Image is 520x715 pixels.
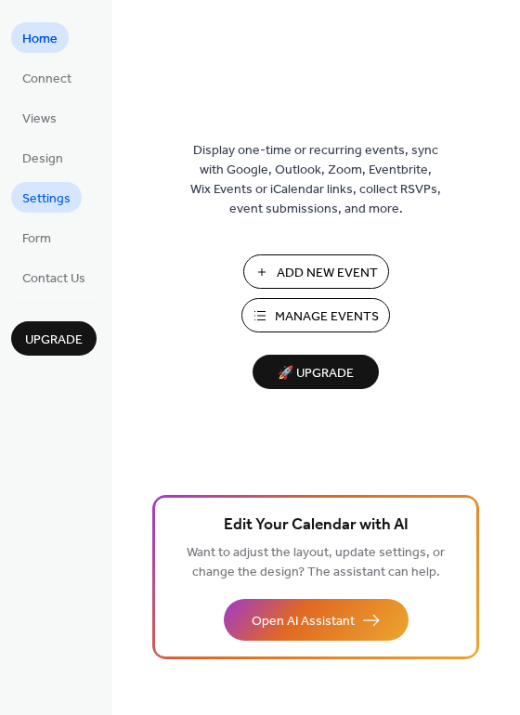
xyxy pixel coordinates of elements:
span: Home [22,30,58,49]
a: Connect [11,62,83,93]
span: Add New Event [277,264,378,283]
a: Home [11,22,69,53]
button: Manage Events [241,298,390,332]
span: Edit Your Calendar with AI [224,513,409,539]
a: Form [11,222,62,253]
span: Upgrade [25,331,83,350]
a: Contact Us [11,262,97,292]
span: Manage Events [275,307,379,327]
span: Display one-time or recurring events, sync with Google, Outlook, Zoom, Eventbrite, Wix Events or ... [190,141,441,219]
button: Add New Event [243,254,389,289]
span: Settings [22,189,71,209]
a: Views [11,102,68,133]
span: Contact Us [22,269,85,289]
button: Open AI Assistant [224,599,409,641]
a: Design [11,142,74,173]
button: 🚀 Upgrade [253,355,379,389]
button: Upgrade [11,321,97,356]
span: 🚀 Upgrade [264,361,368,386]
span: Form [22,229,51,249]
span: Want to adjust the layout, update settings, or change the design? The assistant can help. [187,540,445,585]
span: Views [22,110,57,129]
a: Settings [11,182,82,213]
span: Design [22,149,63,169]
span: Connect [22,70,71,89]
span: Open AI Assistant [252,612,355,631]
